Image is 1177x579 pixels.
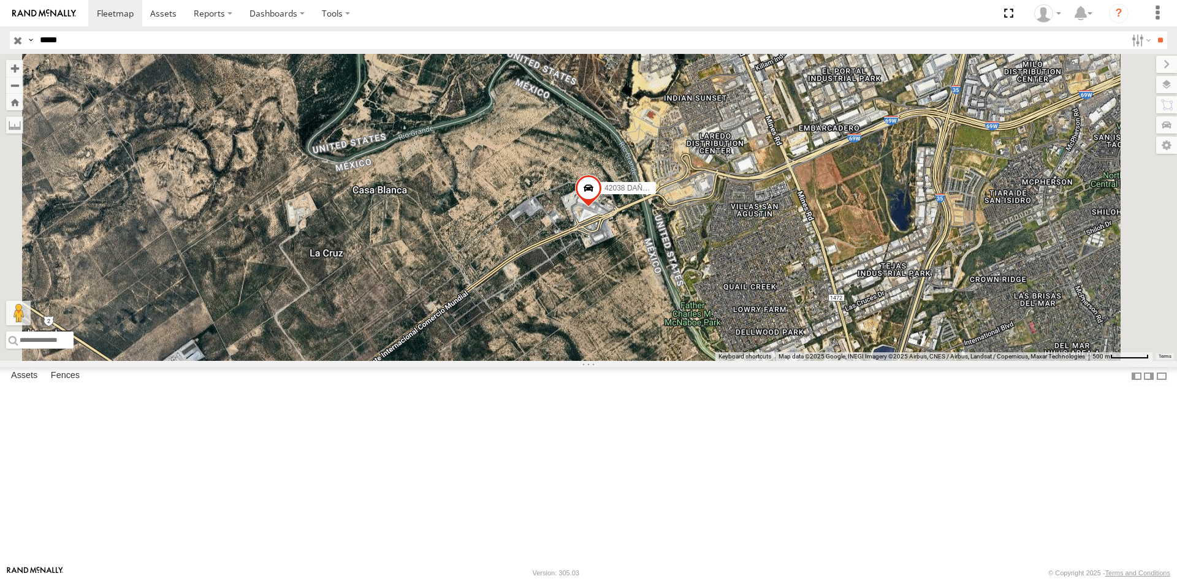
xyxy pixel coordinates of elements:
[6,116,23,134] label: Measure
[779,353,1085,360] span: Map data ©2025 Google, INEGI Imagery ©2025 Airbus, CNES / Airbus, Landsat / Copernicus, Maxar Tec...
[1130,367,1143,385] label: Dock Summary Table to the Left
[45,368,86,385] label: Fences
[1127,31,1153,49] label: Search Filter Options
[1089,352,1152,361] button: Map Scale: 500 m per 59 pixels
[1143,367,1155,385] label: Dock Summary Table to the Right
[26,31,36,49] label: Search Query
[718,352,771,361] button: Keyboard shortcuts
[1159,354,1171,359] a: Terms
[6,60,23,77] button: Zoom in
[7,567,63,579] a: Visit our Website
[1156,137,1177,154] label: Map Settings
[6,77,23,94] button: Zoom out
[1030,4,1065,23] div: Carlos Ortiz
[604,184,658,192] span: 42038 DAÑADO
[533,569,579,577] div: Version: 305.03
[1105,569,1170,577] a: Terms and Conditions
[1048,569,1170,577] div: © Copyright 2025 -
[12,9,76,18] img: rand-logo.svg
[1156,367,1168,385] label: Hide Summary Table
[6,94,23,110] button: Zoom Home
[1092,353,1110,360] span: 500 m
[6,301,31,325] button: Drag Pegman onto the map to open Street View
[1109,4,1129,23] i: ?
[5,368,44,385] label: Assets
